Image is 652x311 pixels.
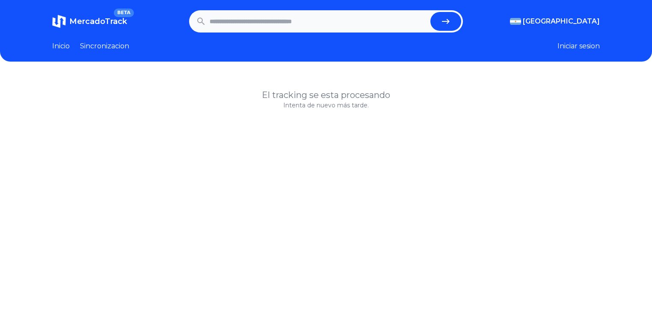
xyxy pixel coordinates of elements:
a: MercadoTrackBETA [52,15,127,28]
h1: El tracking se esta procesando [52,89,600,101]
img: Argentina [510,18,521,25]
p: Intenta de nuevo más tarde. [52,101,600,110]
span: MercadoTrack [69,17,127,26]
a: Inicio [52,41,70,51]
button: Iniciar sesion [557,41,600,51]
span: [GEOGRAPHIC_DATA] [523,16,600,27]
button: [GEOGRAPHIC_DATA] [510,16,600,27]
img: MercadoTrack [52,15,66,28]
span: BETA [114,9,134,17]
a: Sincronizacion [80,41,129,51]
